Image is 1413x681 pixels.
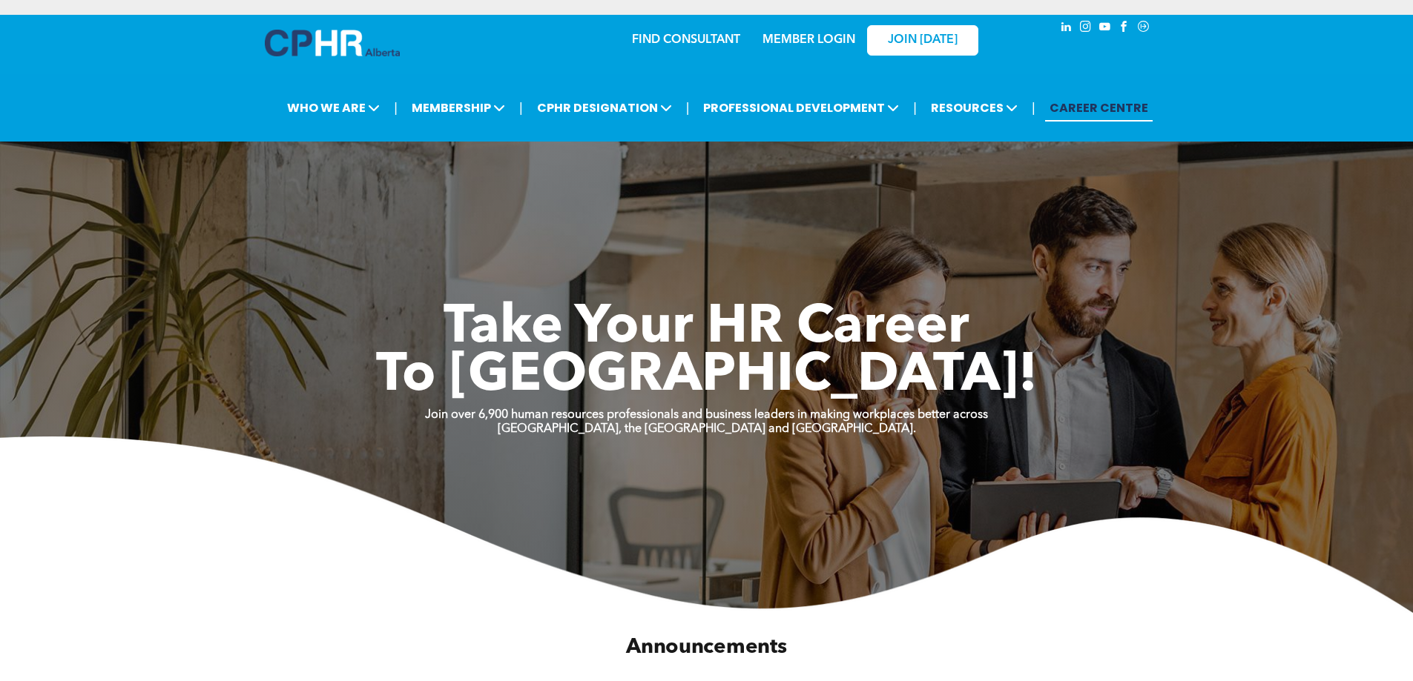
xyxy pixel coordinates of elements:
a: FIND CONSULTANT [632,34,740,46]
span: RESOURCES [926,94,1022,122]
a: MEMBER LOGIN [763,34,855,46]
span: CPHR DESIGNATION [533,94,676,122]
a: Social network [1136,19,1152,39]
a: JOIN [DATE] [867,25,978,56]
span: PROFESSIONAL DEVELOPMENT [699,94,903,122]
span: WHO WE ARE [283,94,384,122]
span: To [GEOGRAPHIC_DATA]! [376,350,1038,403]
img: A blue and white logo for cp alberta [265,30,400,56]
strong: Join over 6,900 human resources professionals and business leaders in making workplaces better ac... [425,409,988,421]
span: JOIN [DATE] [888,33,958,47]
li: | [394,93,398,123]
li: | [913,93,917,123]
strong: [GEOGRAPHIC_DATA], the [GEOGRAPHIC_DATA] and [GEOGRAPHIC_DATA]. [498,423,916,435]
li: | [519,93,523,123]
span: MEMBERSHIP [407,94,510,122]
span: Take Your HR Career [444,302,969,355]
a: instagram [1078,19,1094,39]
li: | [1032,93,1035,123]
li: | [686,93,690,123]
a: facebook [1116,19,1133,39]
span: Announcements [626,637,787,658]
a: linkedin [1058,19,1075,39]
a: youtube [1097,19,1113,39]
a: CAREER CENTRE [1045,94,1153,122]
